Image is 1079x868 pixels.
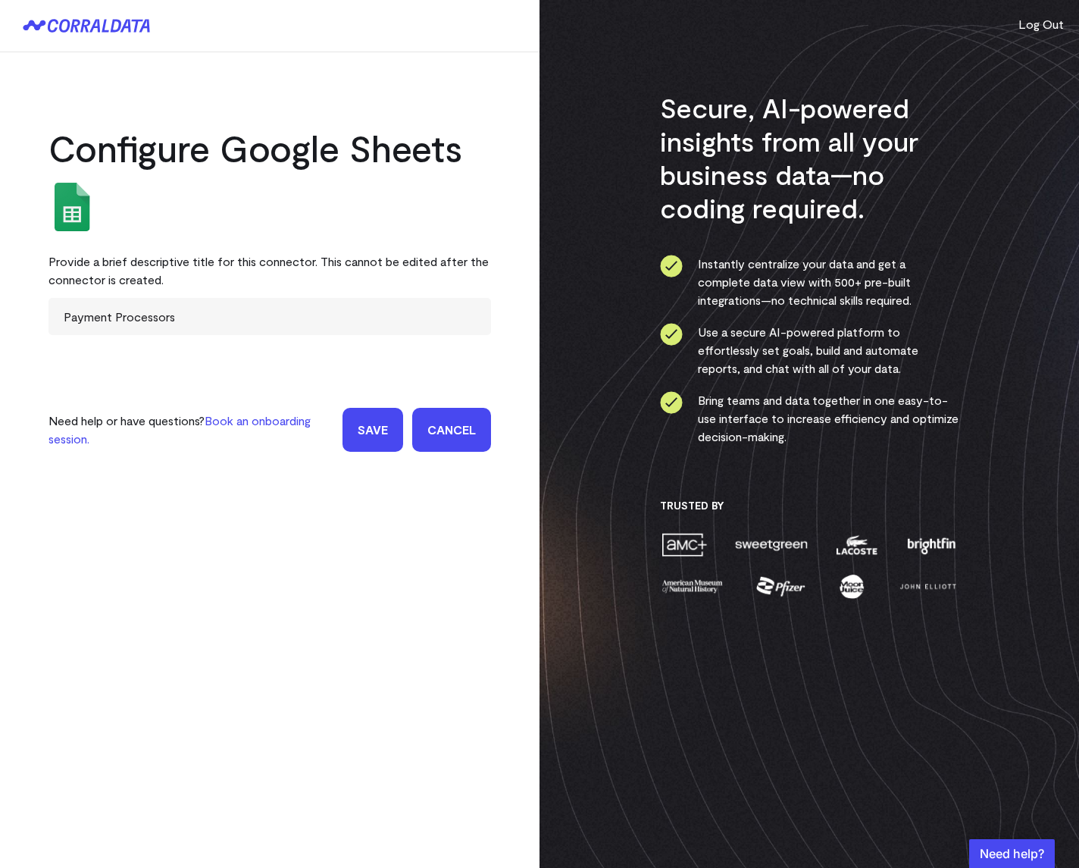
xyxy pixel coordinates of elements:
[48,412,333,448] p: Need help or have questions?
[660,391,959,446] li: Bring teams and data together in one easy-to-use interface to increase efficiency and optimize de...
[412,408,491,452] a: Cancel
[1018,15,1064,33] button: Log Out
[48,183,97,231] img: google_sheets-5a4bad8e.svg
[904,531,959,558] img: brightfin-a251e171.png
[342,408,403,452] input: Save
[755,573,807,600] img: pfizer-e137f5fc.png
[660,499,959,512] h3: Trusted By
[897,573,959,600] img: john-elliott-25751c40.png
[660,91,959,224] h3: Secure, AI-powered insights from all your business data—no coding required.
[660,573,725,600] img: amnh-5afada46.png
[48,243,491,298] div: Provide a brief descriptive title for this connector. This cannot be edited after the connector i...
[660,391,683,414] img: ico-check-circle-4b19435c.svg
[660,531,708,558] img: amc-0b11a8f1.png
[660,255,959,309] li: Instantly centralize your data and get a complete data view with 500+ pre-built integrations—no t...
[837,573,867,600] img: moon-juice-c312e729.png
[48,125,491,171] h2: Configure Google Sheets
[733,531,809,558] img: sweetgreen-1d1fb32c.png
[660,323,683,346] img: ico-check-circle-4b19435c.svg
[834,531,879,558] img: lacoste-7a6b0538.png
[660,255,683,277] img: ico-check-circle-4b19435c.svg
[660,323,959,378] li: Use a secure AI-powered platform to effortlessly set goals, build and automate reports, and chat ...
[48,298,491,335] input: Enter title here...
